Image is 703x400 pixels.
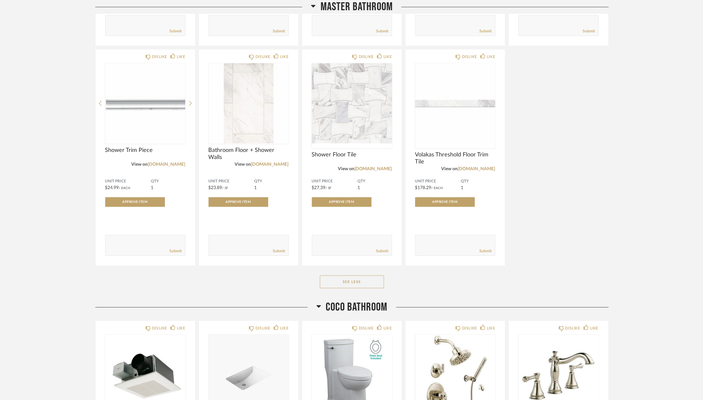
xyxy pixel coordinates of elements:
[105,147,185,154] span: Shower Trim Piece
[487,325,495,331] div: LIKE
[320,275,384,288] button: See Less
[312,186,326,190] span: $27.39
[170,29,182,34] a: Submit
[329,200,354,204] span: Approve Item
[209,63,289,143] img: undefined
[280,325,288,331] div: LIKE
[105,179,151,184] span: Unit Price
[226,200,251,204] span: Approve Item
[462,54,477,60] div: DISLIKE
[458,167,495,171] a: [DOMAIN_NAME]
[209,179,254,184] span: Unit Price
[415,151,495,165] span: Volakas Threshold Floor Trim Tile
[462,325,477,331] div: DISLIKE
[254,186,257,190] span: 1
[358,179,392,184] span: QTY
[383,54,392,60] div: LIKE
[105,197,165,207] button: Approve Item
[312,197,372,207] button: Approve Item
[119,187,131,190] span: / Each
[415,63,495,143] div: 0
[177,54,185,60] div: LIKE
[152,54,167,60] div: DISLIKE
[312,151,392,158] span: Shower Floor Tile
[255,325,270,331] div: DISLIKE
[326,187,332,190] span: / SF
[148,162,185,167] a: [DOMAIN_NAME]
[273,29,285,34] a: Submit
[254,179,289,184] span: QTY
[209,197,268,207] button: Approve Item
[326,300,388,314] span: Coco Bathroom
[170,248,182,254] a: Submit
[152,325,167,331] div: DISLIKE
[273,248,285,254] a: Submit
[255,54,270,60] div: DISLIKE
[151,179,185,184] span: QTY
[251,162,289,167] a: [DOMAIN_NAME]
[415,186,432,190] span: $178.29
[590,325,598,331] div: LIKE
[433,200,458,204] span: Approve Item
[235,162,251,167] span: View on
[312,179,358,184] span: Unit Price
[383,325,392,331] div: LIKE
[359,325,374,331] div: DISLIKE
[209,147,289,161] span: Bathroom Floor + Shower Walls
[132,162,148,167] span: View on
[151,186,154,190] span: 1
[355,167,392,171] a: [DOMAIN_NAME]
[480,29,492,34] a: Submit
[415,197,475,207] button: Approve Item
[123,200,148,204] span: Approve Item
[432,187,443,190] span: / Each
[209,186,222,190] span: $23.89
[376,29,389,34] a: Submit
[415,179,461,184] span: Unit Price
[442,167,458,171] span: View on
[312,63,392,143] div: 0
[376,248,389,254] a: Submit
[105,186,119,190] span: $24.99
[177,325,185,331] div: LIKE
[312,63,392,143] img: undefined
[461,179,495,184] span: QTY
[359,54,374,60] div: DISLIKE
[480,248,492,254] a: Submit
[338,167,355,171] span: View on
[222,187,228,190] span: / SF
[280,54,288,60] div: LIKE
[487,54,495,60] div: LIKE
[583,29,595,34] a: Submit
[358,186,360,190] span: 1
[565,325,580,331] div: DISLIKE
[461,186,464,190] span: 1
[415,63,495,143] img: undefined
[105,63,185,143] img: undefined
